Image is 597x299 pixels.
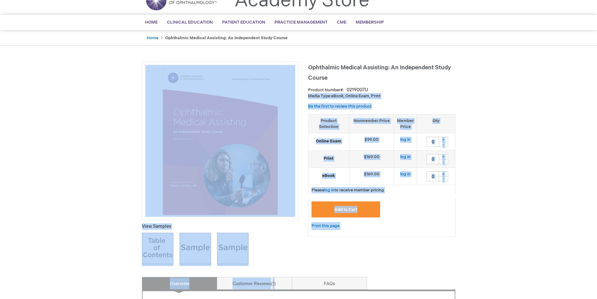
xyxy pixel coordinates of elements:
input: Qty [427,154,439,164]
span: CME [337,20,346,25]
a: FAQs [292,277,367,290]
button: Add to Cart [312,201,380,217]
p: View Samples [142,223,299,230]
span: Patient Education [222,20,265,25]
p: eBook, Online Exam, Print [308,93,455,99]
strong: Print [312,156,346,162]
span: Please to receive member pricing [312,188,384,193]
a: Overview [142,277,217,290]
div: + [439,154,448,159]
span: Home [145,20,158,25]
div: - [439,176,448,181]
span: Ophthalmic Medical Assisting: An Independent Study Course [308,64,451,81]
a: Home [147,35,158,40]
input: Qty [427,137,439,147]
span: 1 [271,281,276,286]
span: Practice Management [275,20,327,25]
div: + [439,171,448,177]
strong: Online Exam [312,138,346,144]
a: Print this page [312,222,339,230]
th: Qty [417,114,455,133]
a: log in [400,137,411,142]
td: $169.00 [349,168,394,185]
div: - [439,142,448,147]
a: Customer Reviews1 [217,277,292,290]
th: Member Price [394,114,417,133]
th: Nonmember Price [349,114,394,133]
div: + [439,137,448,142]
img: Ophthalmic Medical Assisting: An Independent Study Course [145,65,295,215]
strong: Product Number [308,88,344,93]
div: - [439,159,448,164]
div: 0219007U [347,87,368,93]
img: Click to view [142,233,173,264]
span: Clinical Education [167,20,213,25]
span: Add to Cart [334,207,357,212]
input: Qty [427,171,439,181]
td: $99.00 [349,133,394,151]
span: Membership [356,20,384,25]
a: log in [400,154,411,159]
strong: eBook [312,173,346,179]
img: Click to view [217,233,249,264]
a: log in [324,188,334,193]
a: log in [400,172,411,177]
strong: Media Type: [308,93,331,99]
img: Click to view [180,233,211,264]
a: Be the first to review this product [308,104,372,109]
th: Product Selection [308,114,349,133]
strong: Ophthalmic Medical Assisting: An Independent Study Course [165,35,288,40]
td: $169.00 [349,151,394,168]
